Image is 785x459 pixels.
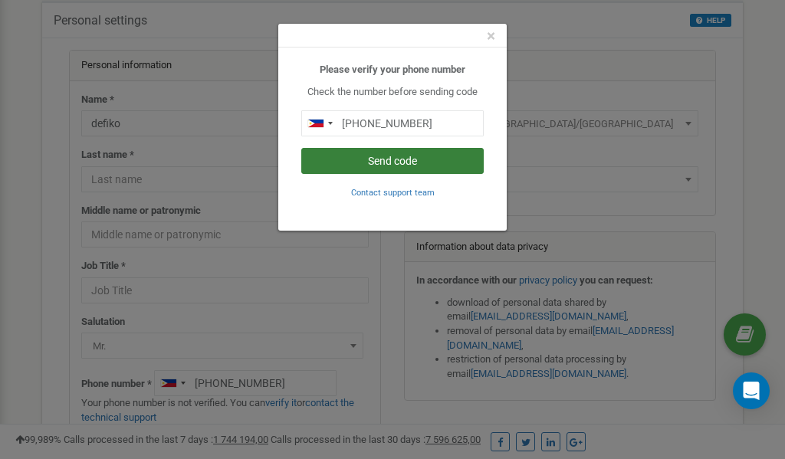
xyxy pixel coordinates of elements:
[733,372,770,409] div: Open Intercom Messenger
[487,28,495,44] button: Close
[301,110,484,136] input: 0905 123 4567
[301,85,484,100] p: Check the number before sending code
[301,148,484,174] button: Send code
[351,188,435,198] small: Contact support team
[302,111,337,136] div: Telephone country code
[351,186,435,198] a: Contact support team
[487,27,495,45] span: ×
[320,64,465,75] b: Please verify your phone number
